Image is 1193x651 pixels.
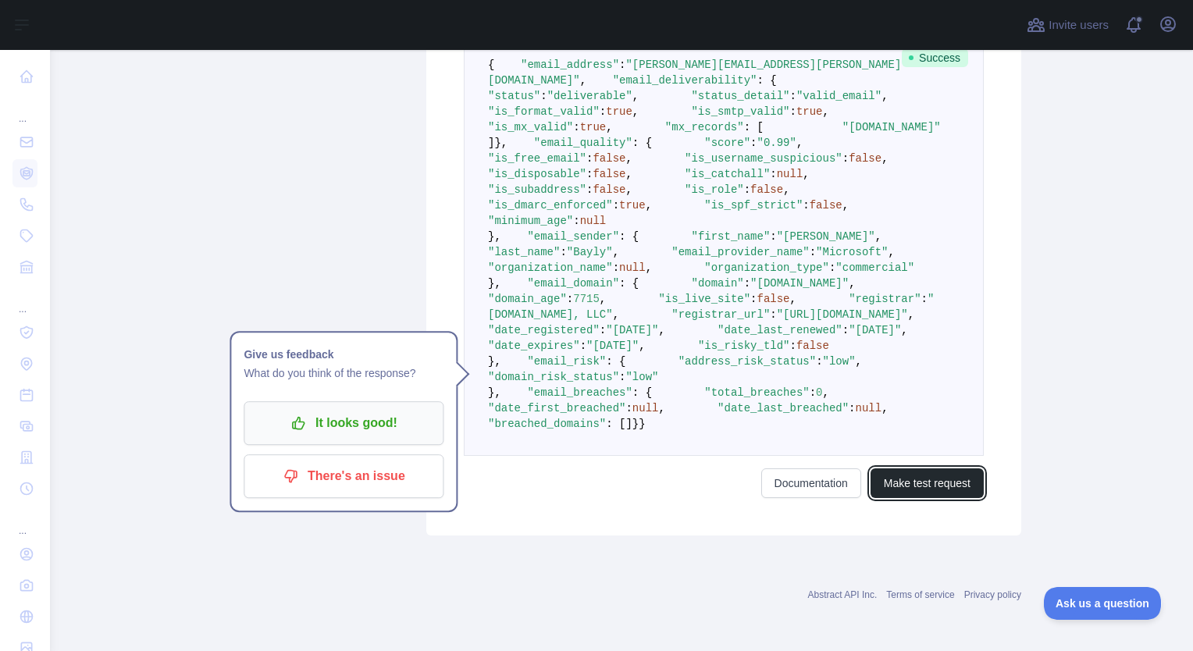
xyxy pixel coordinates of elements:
[527,355,606,368] span: "email_risk"
[244,401,443,445] button: It looks good!
[790,90,796,102] span: :
[560,246,566,258] span: :
[619,199,646,212] span: true
[704,199,803,212] span: "is_spf_strict"
[757,137,796,149] span: "0.99"
[255,410,432,436] p: It looks good!
[704,386,809,399] span: "total_breaches"
[488,121,573,133] span: "is_mx_valid"
[625,168,632,180] span: ,
[639,340,645,352] span: ,
[619,59,625,71] span: :
[488,105,600,118] span: "is_format_valid"
[600,293,606,305] span: ,
[580,340,586,352] span: :
[527,277,619,290] span: "email_domain"
[613,246,619,258] span: ,
[244,364,443,382] p: What do you think of the response?
[770,168,776,180] span: :
[808,589,878,600] a: Abstract API Inc.
[783,183,789,196] span: ,
[750,293,757,305] span: :
[750,277,849,290] span: "[DOMAIN_NAME]"
[606,105,632,118] span: true
[881,402,888,414] span: ,
[488,402,625,414] span: "date_first_breached"
[488,293,567,305] span: "domain_age"
[255,463,432,489] p: There's an issue
[488,324,600,336] span: "date_registered"
[580,74,586,87] span: ,
[718,324,842,336] span: "date_last_renewed"
[810,246,816,258] span: :
[810,199,842,212] span: false
[619,371,625,383] span: :
[488,246,560,258] span: "last_name"
[849,324,901,336] span: "[DATE]"
[488,340,580,352] span: "date_expires"
[1024,12,1112,37] button: Invite users
[488,90,540,102] span: "status"
[488,59,901,87] span: "[PERSON_NAME][EMAIL_ADDRESS][PERSON_NAME][DOMAIN_NAME]"
[488,371,619,383] span: "domain_risk_status"
[886,589,954,600] a: Terms of service
[685,152,842,165] span: "is_username_suspicious"
[593,168,625,180] span: false
[488,293,934,321] span: "[DOMAIN_NAME], LLC"
[488,277,501,290] span: },
[790,293,796,305] span: ,
[665,121,744,133] span: "mx_records"
[964,589,1021,600] a: Privacy policy
[871,468,984,498] button: Make test request
[527,386,632,399] span: "email_breaches"
[632,90,639,102] span: ,
[632,105,639,118] span: ,
[691,105,789,118] span: "is_smtp_valid"
[244,345,443,364] h1: Give us feedback
[803,168,809,180] span: ,
[908,308,914,321] span: ,
[606,121,612,133] span: ,
[842,121,941,133] span: "[DOMAIN_NAME]"
[580,215,607,227] span: null
[606,324,658,336] span: "[DATE]"
[625,371,658,383] span: "low"
[757,293,790,305] span: false
[671,308,770,321] span: "registrar_url"
[1044,587,1162,620] iframe: Toggle Customer Support
[777,168,803,180] span: null
[244,454,443,498] button: There's an issue
[658,324,664,336] span: ,
[658,402,664,414] span: ,
[619,230,639,243] span: : {
[494,137,507,149] span: },
[488,355,501,368] span: },
[691,277,743,290] span: "domain"
[901,324,907,336] span: ,
[586,152,593,165] span: :
[488,168,586,180] span: "is_disposable"
[842,324,849,336] span: :
[750,137,757,149] span: :
[488,199,613,212] span: "is_dmarc_enforced"
[889,246,895,258] span: ,
[540,90,547,102] span: :
[796,90,881,102] span: "valid_email"
[816,355,822,368] span: :
[790,340,796,352] span: :
[921,293,928,305] span: :
[488,137,494,149] span: ]
[770,230,776,243] span: :
[691,230,770,243] span: "first_name"
[632,402,659,414] span: null
[586,183,593,196] span: :
[777,230,875,243] span: "[PERSON_NAME]"
[796,105,823,118] span: true
[671,246,809,258] span: "email_provider_name"
[632,418,639,430] span: }
[573,293,600,305] span: 7715
[685,168,770,180] span: "is_catchall"
[573,121,579,133] span: :
[646,199,652,212] span: ,
[685,183,744,196] span: "is_role"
